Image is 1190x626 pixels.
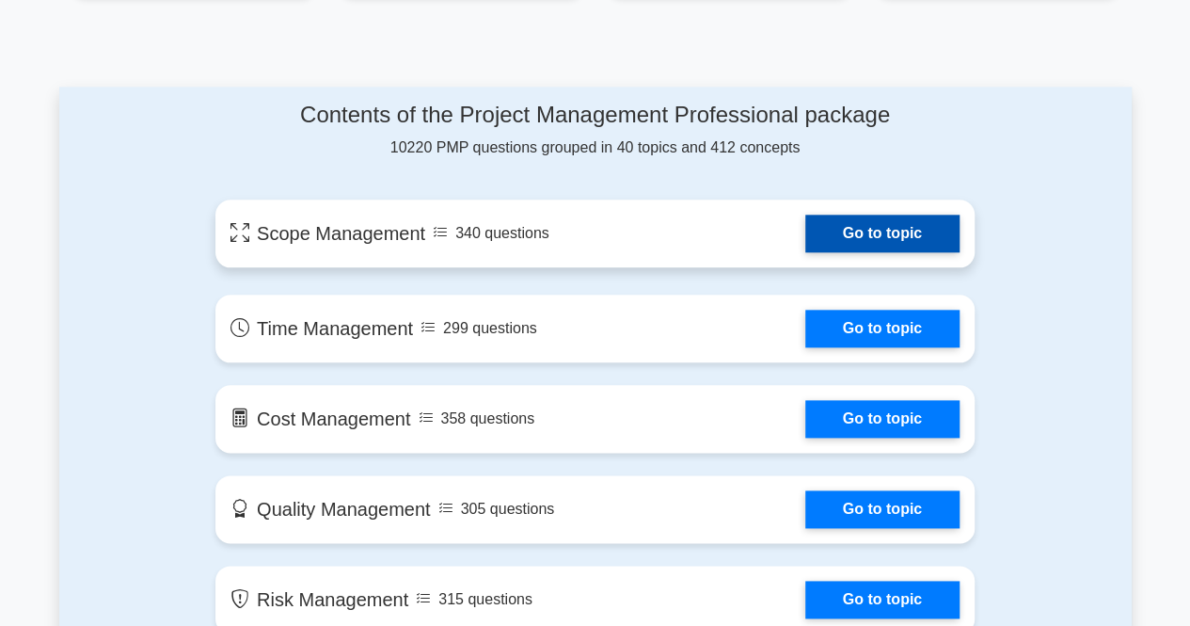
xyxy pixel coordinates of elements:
[215,102,975,159] div: 10220 PMP questions grouped in 40 topics and 412 concepts
[805,490,960,528] a: Go to topic
[805,310,960,347] a: Go to topic
[805,581,960,618] a: Go to topic
[805,215,960,252] a: Go to topic
[215,102,975,129] h4: Contents of the Project Management Professional package
[805,400,960,438] a: Go to topic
